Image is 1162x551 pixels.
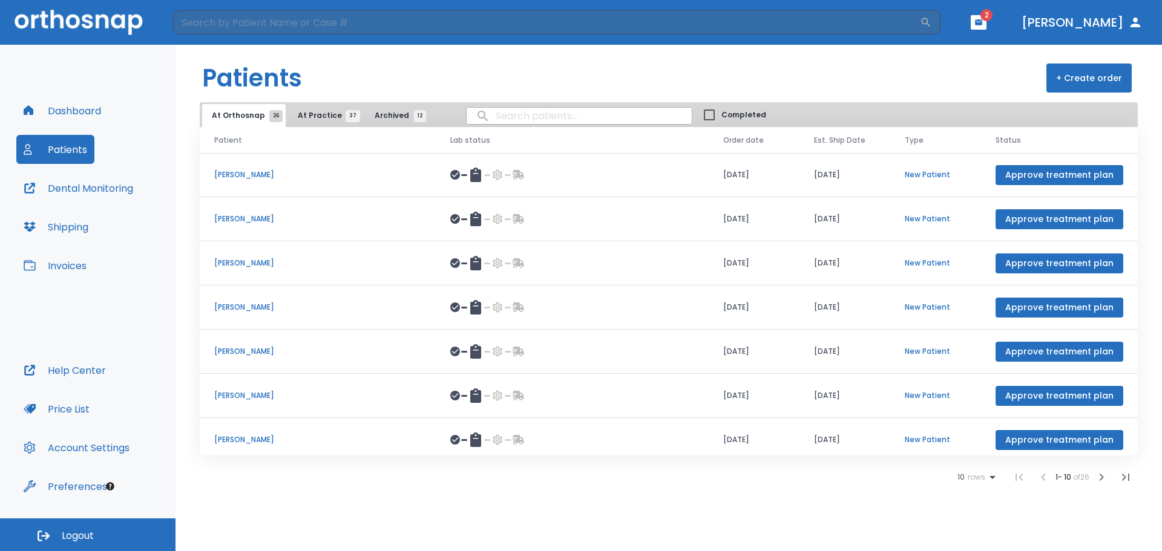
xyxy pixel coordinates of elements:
[709,153,799,197] td: [DATE]
[709,418,799,462] td: [DATE]
[996,209,1123,229] button: Approve treatment plan
[905,390,967,401] p: New Patient
[996,342,1123,362] button: Approve treatment plan
[16,472,114,501] button: Preferences
[799,153,890,197] td: [DATE]
[16,174,140,203] button: Dental Monitoring
[214,258,421,269] p: [PERSON_NAME]
[709,374,799,418] td: [DATE]
[905,169,967,180] p: New Patient
[269,110,283,122] span: 26
[105,481,116,492] div: Tooltip anchor
[16,394,97,423] button: Price List
[214,214,421,224] p: [PERSON_NAME]
[709,285,799,330] td: [DATE]
[62,529,94,543] span: Logout
[799,197,890,241] td: [DATE]
[799,285,890,330] td: [DATE]
[16,212,96,241] button: Shipping
[375,110,420,121] span: Archived
[173,10,920,34] input: Search by Patient Name or Case #
[721,109,766,120] span: Completed
[214,390,421,401] p: [PERSON_NAME]
[214,346,421,357] p: [PERSON_NAME]
[965,473,985,481] span: rows
[905,214,967,224] p: New Patient
[16,433,137,462] button: Account Settings
[202,60,302,96] h1: Patients
[1046,64,1132,93] button: + Create order
[214,434,421,445] p: [PERSON_NAME]
[298,110,353,121] span: At Practice
[905,302,967,313] p: New Patient
[346,110,360,122] span: 37
[15,10,143,34] img: Orthosnap
[996,430,1123,450] button: Approve treatment plan
[996,298,1123,318] button: Approve treatment plan
[996,253,1123,273] button: Approve treatment plan
[996,386,1123,406] button: Approve treatment plan
[467,104,692,128] input: search
[799,241,890,285] td: [DATE]
[16,251,94,280] button: Invoices
[450,135,490,146] span: Lab status
[709,197,799,241] td: [DATE]
[214,135,242,146] span: Patient
[414,110,426,122] span: 12
[709,330,799,374] td: [DATE]
[1073,472,1089,482] span: of 26
[957,473,965,481] span: 10
[723,135,764,146] span: Order date
[799,418,890,462] td: [DATE]
[202,104,432,127] div: tabs
[996,135,1021,146] span: Status
[905,258,967,269] p: New Patient
[214,302,421,313] p: [PERSON_NAME]
[996,165,1123,185] button: Approve treatment plan
[16,356,113,385] button: Help Center
[905,434,967,445] p: New Patient
[1017,11,1147,33] button: [PERSON_NAME]
[1055,472,1073,482] span: 1 - 10
[799,374,890,418] td: [DATE]
[814,135,865,146] span: Est. Ship Date
[905,346,967,357] p: New Patient
[212,110,276,121] span: At Orthosnap
[905,135,924,146] span: Type
[799,330,890,374] td: [DATE]
[16,135,94,164] button: Patients
[980,9,993,21] span: 2
[214,169,421,180] p: [PERSON_NAME]
[16,96,108,125] button: Dashboard
[709,241,799,285] td: [DATE]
